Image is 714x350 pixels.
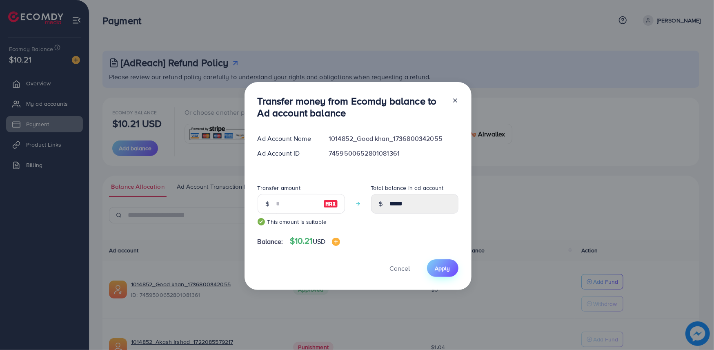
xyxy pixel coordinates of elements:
button: Apply [427,259,458,277]
div: Ad Account ID [251,149,323,158]
div: 1014852_Good khan_1736800342055 [322,134,465,143]
img: image [323,199,338,209]
label: Total balance in ad account [371,184,444,192]
img: guide [258,218,265,225]
h4: $10.21 [290,236,340,246]
span: Balance: [258,237,283,246]
button: Cancel [380,259,420,277]
span: Cancel [390,264,410,273]
small: This amount is suitable [258,218,345,226]
span: USD [313,237,325,246]
div: 7459500652801081361 [322,149,465,158]
img: image [332,238,340,246]
h3: Transfer money from Ecomdy balance to Ad account balance [258,95,445,119]
div: Ad Account Name [251,134,323,143]
label: Transfer amount [258,184,300,192]
span: Apply [435,264,450,272]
